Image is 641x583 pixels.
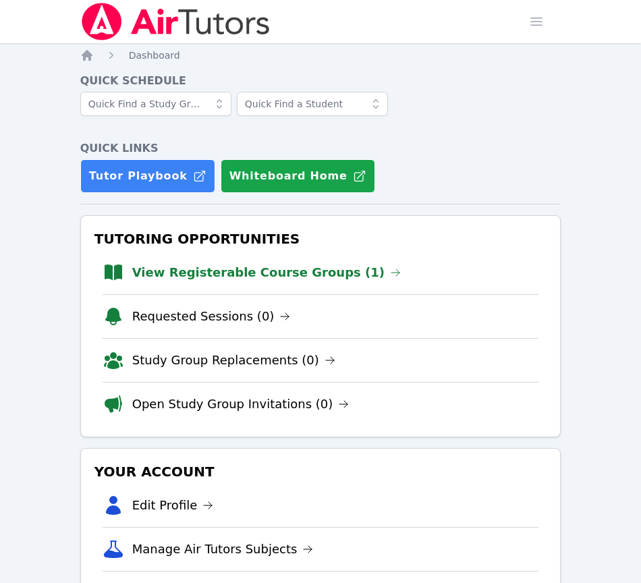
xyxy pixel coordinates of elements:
img: Air Tutors [80,3,271,40]
nav: Breadcrumb [80,49,561,62]
a: Dashboard [129,49,180,62]
button: Whiteboard Home [221,159,375,193]
a: Requested Sessions (0) [132,307,291,326]
span: Dashboard [129,50,180,61]
a: View Registerable Course Groups (1) [132,263,401,282]
input: Quick Find a Student [237,92,388,116]
a: Manage Air Tutors Subjects [132,540,314,559]
a: Tutor Playbook [80,159,215,193]
h4: Quick Schedule [80,73,561,89]
h4: Quick Links [80,140,561,157]
a: Open Study Group Invitations (0) [132,395,350,414]
input: Quick Find a Study Group [80,92,231,116]
a: Edit Profile [132,496,214,515]
h3: Your Account [92,460,550,484]
a: Study Group Replacements (0) [132,351,335,370]
h3: Tutoring Opportunities [92,227,550,251]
